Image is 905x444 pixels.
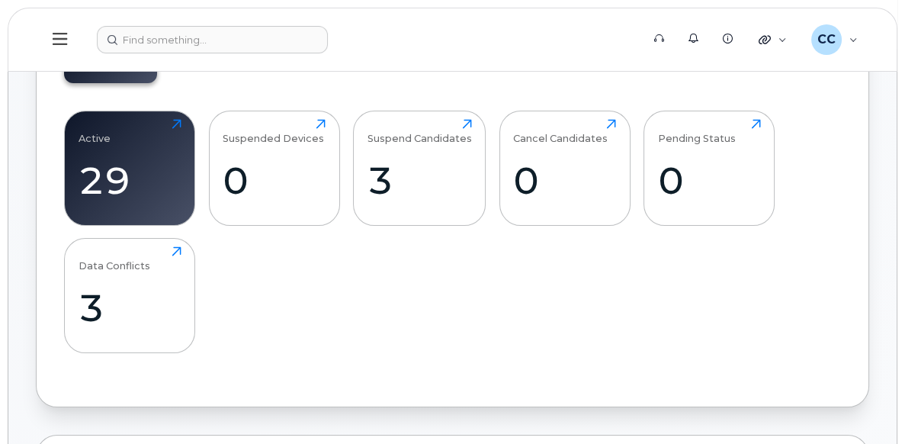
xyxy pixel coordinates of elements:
[658,119,736,144] div: Pending Status
[513,119,608,144] div: Cancel Candidates
[79,119,111,144] div: Active
[367,158,472,203] div: 3
[367,119,472,217] a: Suspend Candidates3
[223,119,326,217] a: Suspended Devices0
[79,246,150,272] div: Data Conflicts
[79,158,181,203] div: 29
[223,119,324,144] div: Suspended Devices
[367,119,472,144] div: Suspend Candidates
[801,24,868,55] div: Corrine Carter
[658,119,761,217] a: Pending Status0
[748,24,797,55] div: Quicklinks
[513,119,616,217] a: Cancel Candidates0
[97,26,328,53] input: Find something...
[658,158,761,203] div: 0
[513,158,616,203] div: 0
[223,158,326,203] div: 0
[79,246,181,344] a: Data Conflicts3
[817,31,836,49] span: CC
[79,119,181,217] a: Active29
[79,285,181,330] div: 3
